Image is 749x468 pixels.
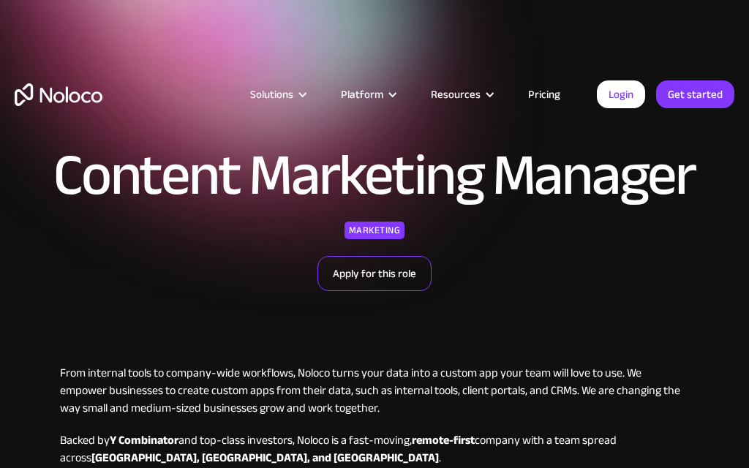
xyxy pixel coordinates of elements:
[413,85,510,104] div: Resources
[656,80,734,108] a: Get started
[250,85,293,104] div: Solutions
[53,146,696,205] h1: Content Marketing Manager
[412,429,475,451] strong: remote-first
[317,256,432,291] a: Apply for this role
[232,85,323,104] div: Solutions
[110,429,178,451] strong: Y Combinator
[15,83,102,106] a: home
[345,222,405,239] div: Marketing
[510,85,579,104] a: Pricing
[60,431,689,467] p: Backed by and top-class investors, Noloco is a fast-moving, company with a team spread across .
[323,85,413,104] div: Platform
[60,364,689,417] p: From internal tools to company-wide workflows, Noloco turns your data into a custom app your team...
[597,80,645,108] a: Login
[431,85,481,104] div: Resources
[341,85,383,104] div: Platform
